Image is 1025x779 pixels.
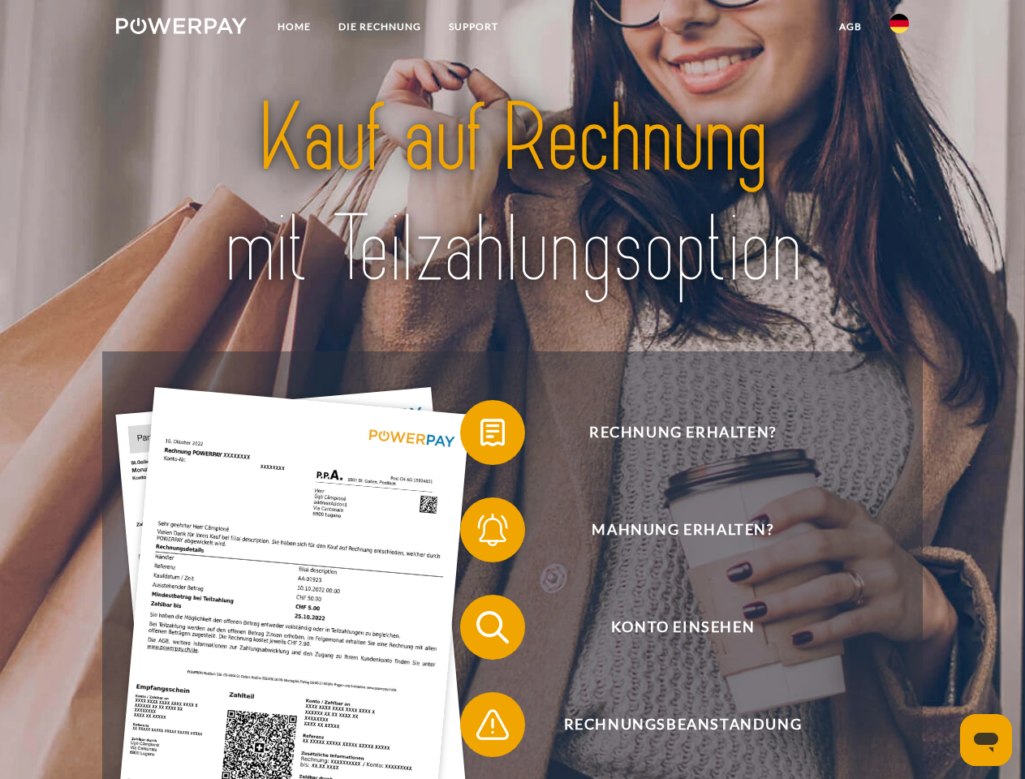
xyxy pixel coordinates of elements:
a: DIE RECHNUNG [325,12,435,41]
a: SUPPORT [435,12,512,41]
a: Home [264,12,325,41]
button: Rechnungsbeanstandung [460,692,882,757]
img: qb_warning.svg [472,704,513,745]
span: Rechnung erhalten? [484,400,881,465]
img: logo-powerpay-white.svg [116,18,247,34]
img: qb_bill.svg [472,412,513,453]
a: agb [825,12,876,41]
img: de [889,14,909,33]
img: qb_bell.svg [472,510,513,550]
button: Konto einsehen [460,595,882,660]
iframe: Schaltfläche zum Öffnen des Messaging-Fensters [960,714,1012,766]
img: title-powerpay_de.svg [155,78,870,311]
img: qb_search.svg [472,607,513,648]
button: Rechnung erhalten? [460,400,882,465]
span: Konto einsehen [484,595,881,660]
button: Mahnung erhalten? [460,497,882,562]
span: Mahnung erhalten? [484,497,881,562]
span: Rechnungsbeanstandung [484,692,881,757]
